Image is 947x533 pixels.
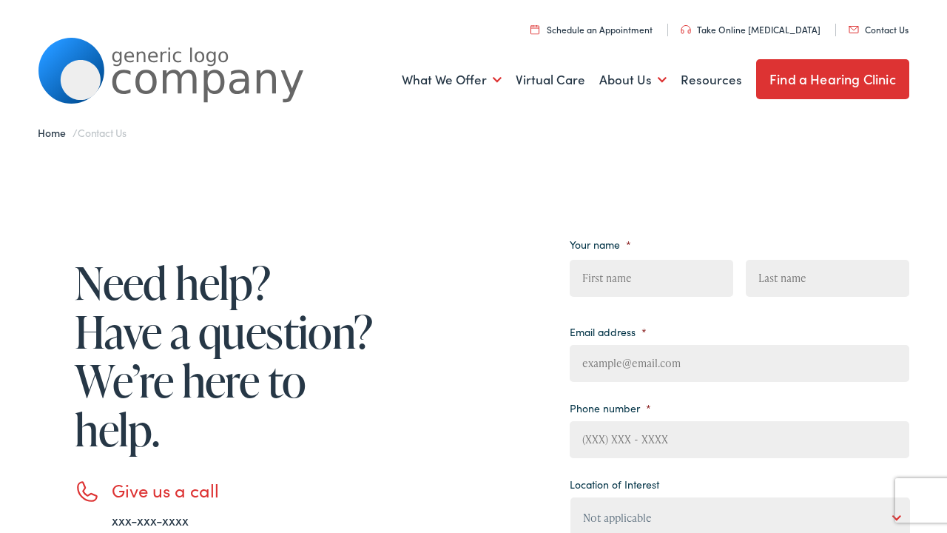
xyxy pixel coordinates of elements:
label: Location of Interest [570,477,659,491]
a: What We Offer [402,53,502,107]
label: Phone number [570,401,651,415]
input: example@email.com [570,345,909,382]
img: utility icon [530,24,539,34]
label: Your name [570,238,631,251]
a: xxx-xxx-xxxx [112,511,189,529]
h3: Give us a call [112,480,378,501]
h1: Need help? Have a question? We’re here to help. [75,258,378,454]
img: utility icon [681,25,691,34]
a: Schedule an Appointment [530,23,653,36]
input: (XXX) XXX - XXXX [570,421,909,458]
span: Contact Us [78,125,127,140]
input: First name [570,260,733,297]
label: Email address [570,325,647,338]
a: Take Online [MEDICAL_DATA] [681,23,820,36]
a: Virtual Care [516,53,585,107]
input: Last name [746,260,909,297]
a: Home [38,125,73,140]
a: About Us [599,53,667,107]
a: Find a Hearing Clinic [756,59,909,99]
img: utility icon [849,26,859,33]
a: Resources [681,53,742,107]
span: / [38,125,127,140]
a: Contact Us [849,23,909,36]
